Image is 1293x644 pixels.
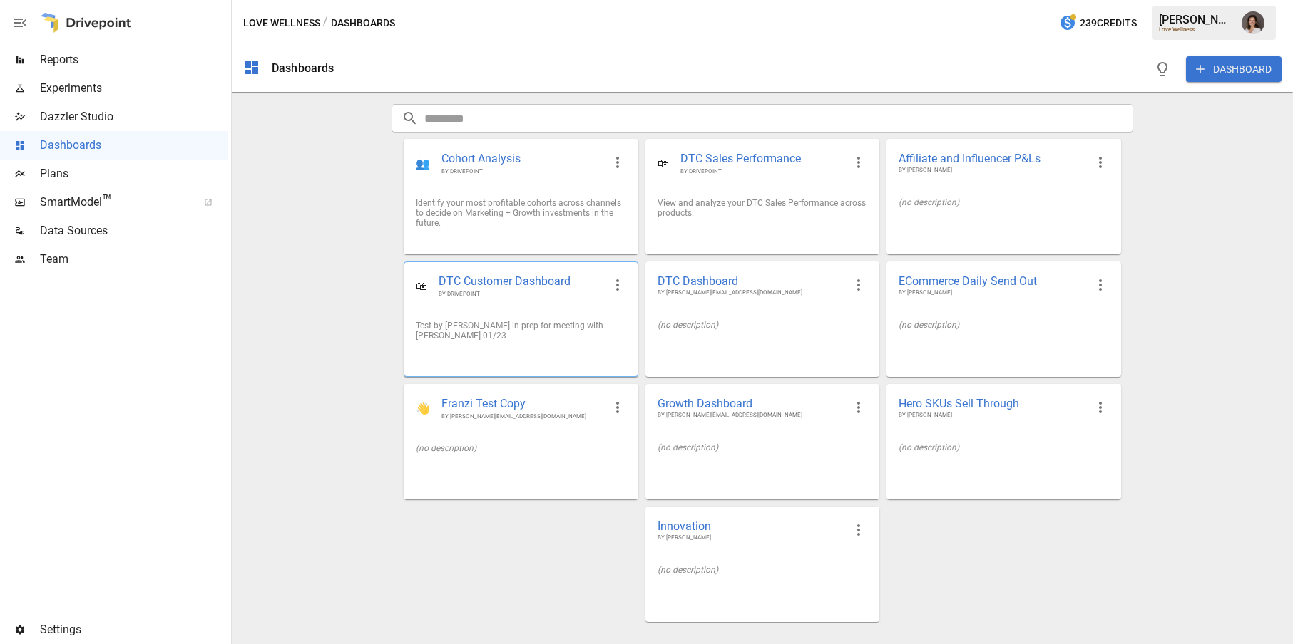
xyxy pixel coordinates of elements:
span: Plans [40,165,228,182]
span: BY [PERSON_NAME] [899,166,1085,175]
div: (no description) [416,443,625,453]
span: Settings [40,621,228,638]
div: 👋 [416,402,430,415]
button: 239Credits [1053,10,1143,36]
div: 👥 [416,157,430,170]
span: Team [40,251,228,268]
span: DTC Sales Performance [680,151,844,167]
span: BY DRIVEPOINT [680,167,844,175]
span: BY DRIVEPOINT [439,290,603,298]
div: 🛍 [416,279,427,293]
button: DASHBOARD [1186,56,1282,82]
span: Data Sources [40,222,228,239]
img: Franziska Ibscher [1242,11,1264,34]
div: Test by [PERSON_NAME] in prep for meeting with [PERSON_NAME] 01/23 [416,321,625,341]
span: BY DRIVEPOINT [441,167,603,175]
div: 🛍 [658,157,669,170]
div: Identify your most profitable cohorts across channels to decide on Marketing + Growth investments... [416,198,625,228]
span: SmartModel [40,194,188,211]
div: Love Wellness [1159,26,1233,33]
div: / [323,14,328,32]
div: (no description) [658,565,867,575]
span: Dashboards [40,137,228,154]
div: (no description) [899,197,1108,207]
span: ECommerce Daily Send Out [899,274,1085,289]
span: BY [PERSON_NAME] [658,534,844,542]
span: BY [PERSON_NAME][EMAIL_ADDRESS][DOMAIN_NAME] [441,412,603,420]
span: DTC Customer Dashboard [439,274,603,290]
button: Franziska Ibscher [1233,3,1273,43]
span: Experiments [40,80,228,97]
span: Innovation [658,519,844,534]
div: [PERSON_NAME] [1159,13,1233,26]
span: Growth Dashboard [658,396,844,411]
div: (no description) [899,442,1108,452]
div: View and analyze your DTC Sales Performance across products. [658,198,867,218]
span: Reports [40,51,228,68]
span: BY [PERSON_NAME][EMAIL_ADDRESS][DOMAIN_NAME] [658,411,844,420]
span: BY [PERSON_NAME] [899,411,1085,420]
span: DTC Dashboard [658,274,844,289]
div: (no description) [899,320,1108,330]
span: 239 Credits [1080,14,1137,32]
div: (no description) [658,320,867,330]
span: Affiliate and Influencer P&Ls [899,151,1085,166]
span: BY [PERSON_NAME] [899,289,1085,297]
button: Love Wellness [243,14,320,32]
div: (no description) [658,442,867,452]
span: BY [PERSON_NAME][EMAIL_ADDRESS][DOMAIN_NAME] [658,289,844,297]
span: Dazzler Studio [40,108,228,125]
span: Hero SKUs Sell Through [899,396,1085,411]
span: Franzi Test Copy [441,396,603,412]
div: Dashboards [272,61,334,75]
span: Cohort Analysis [441,151,603,167]
span: ™ [102,192,112,209]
